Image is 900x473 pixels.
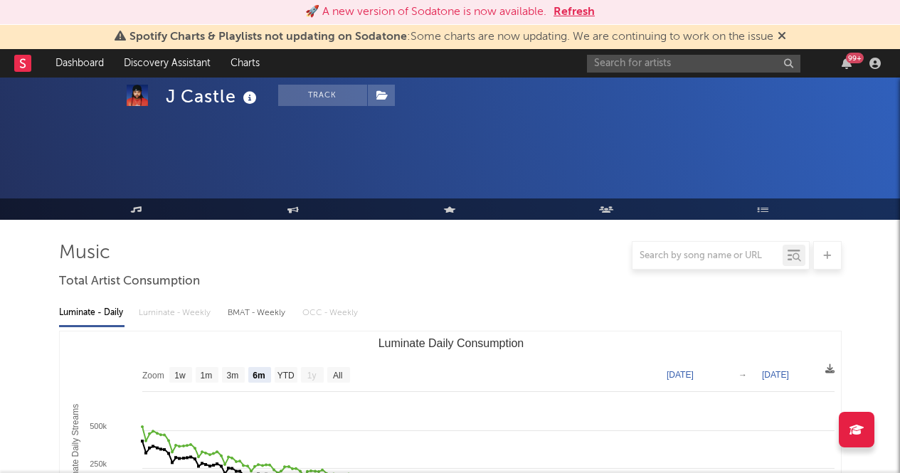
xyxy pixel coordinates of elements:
[174,371,186,381] text: 1w
[59,301,125,325] div: Luminate - Daily
[333,371,342,381] text: All
[554,4,595,21] button: Refresh
[90,459,107,468] text: 250k
[221,49,270,78] a: Charts
[46,49,114,78] a: Dashboard
[228,301,288,325] div: BMAT - Weekly
[59,273,200,290] span: Total Artist Consumption
[253,371,265,381] text: 6m
[667,370,694,380] text: [DATE]
[307,371,316,381] text: 1y
[305,4,546,21] div: 🚀 A new version of Sodatone is now available.
[200,371,212,381] text: 1m
[778,31,786,43] span: Dismiss
[129,31,773,43] span: : Some charts are now updating. We are continuing to work on the issue
[142,371,164,381] text: Zoom
[846,53,864,63] div: 99 +
[378,337,524,349] text: Luminate Daily Consumption
[738,370,747,380] text: →
[226,371,238,381] text: 3m
[129,31,407,43] span: Spotify Charts & Playlists not updating on Sodatone
[90,422,107,430] text: 500k
[114,49,221,78] a: Discovery Assistant
[762,370,789,380] text: [DATE]
[166,85,260,108] div: J Castle
[842,58,852,69] button: 99+
[632,250,783,262] input: Search by song name or URL
[278,85,367,106] button: Track
[587,55,800,73] input: Search for artists
[277,371,294,381] text: YTD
